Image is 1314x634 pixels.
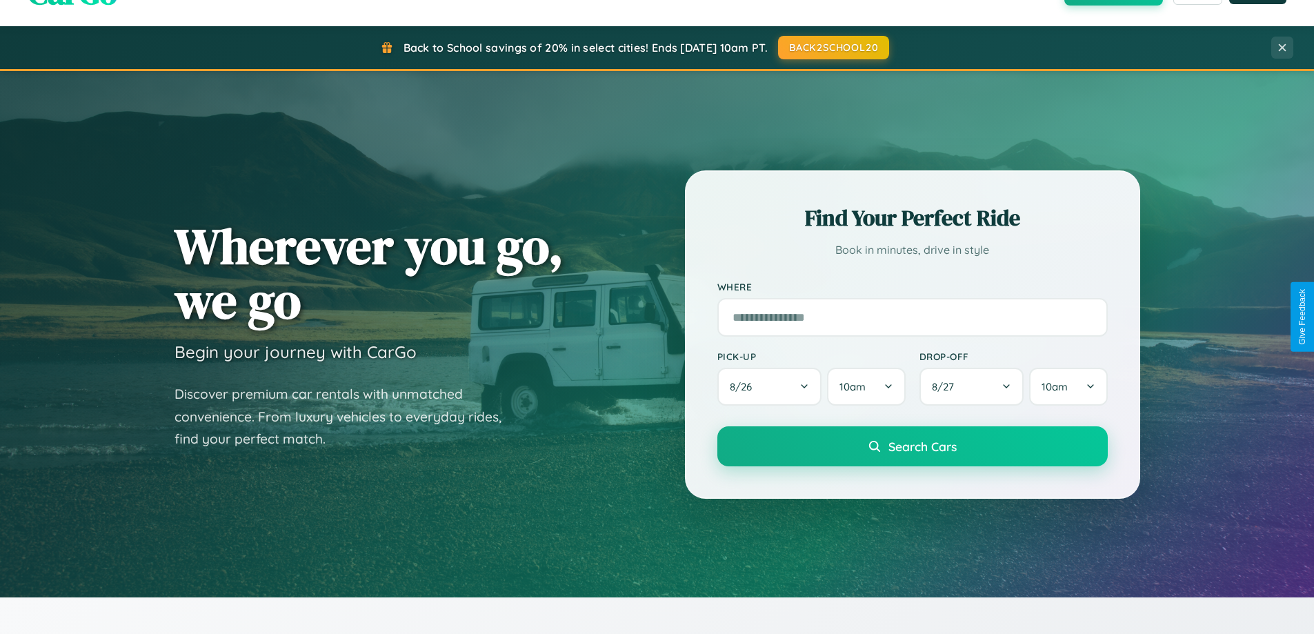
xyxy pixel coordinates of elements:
button: 8/26 [717,368,822,406]
label: Where [717,281,1108,293]
p: Book in minutes, drive in style [717,240,1108,260]
h3: Begin your journey with CarGo [175,341,417,362]
span: 10am [1042,380,1068,393]
span: 10am [839,380,866,393]
label: Drop-off [919,350,1108,362]
h1: Wherever you go, we go [175,219,564,328]
h2: Find Your Perfect Ride [717,203,1108,233]
span: 8 / 27 [932,380,961,393]
div: Give Feedback [1297,289,1307,345]
button: 10am [1029,368,1107,406]
label: Pick-up [717,350,906,362]
button: Search Cars [717,426,1108,466]
button: BACK2SCHOOL20 [778,36,889,59]
span: 8 / 26 [730,380,759,393]
p: Discover premium car rentals with unmatched convenience. From luxury vehicles to everyday rides, ... [175,383,519,450]
span: Back to School savings of 20% in select cities! Ends [DATE] 10am PT. [404,41,768,55]
button: 10am [827,368,905,406]
span: Search Cars [888,439,957,454]
button: 8/27 [919,368,1024,406]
